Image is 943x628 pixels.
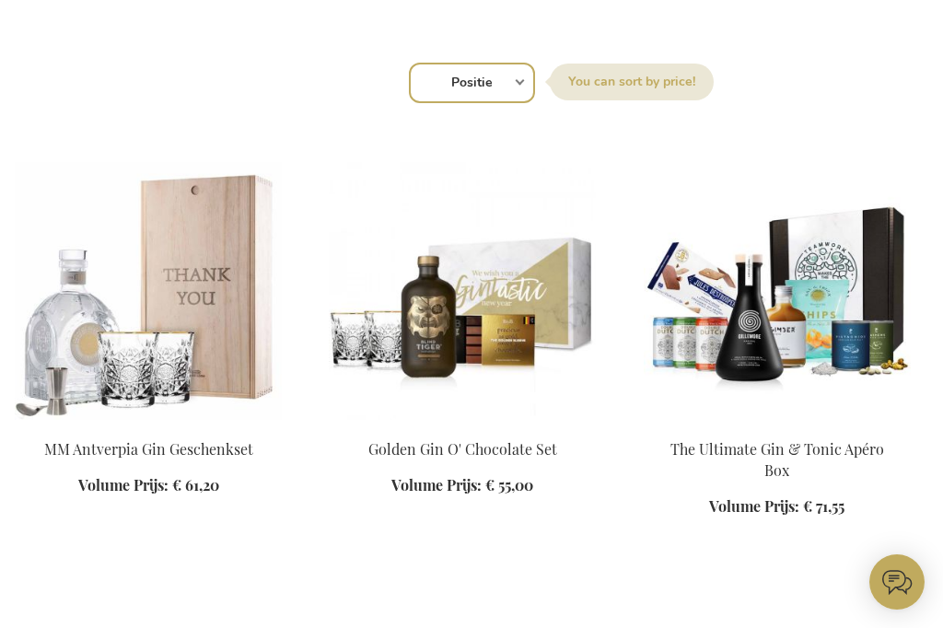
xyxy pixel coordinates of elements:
[391,475,533,496] a: Volume Prijs: € 55,00
[709,496,799,516] span: Volume Prijs:
[329,416,596,434] a: Beer Apéro Gift Box
[391,475,482,494] span: Volume Prijs:
[78,475,169,494] span: Volume Prijs:
[644,162,911,420] img: The Ultimate Gin & Tonic Apéro Box
[485,475,533,494] span: € 55,00
[803,496,844,516] span: € 71,55
[329,162,596,420] img: Beer Apéro Gift Box
[670,439,884,480] a: The Ultimate Gin & Tonic Apéro Box
[15,416,282,434] a: MM Antverpia Gin Gift Set
[644,416,911,434] a: The Ultimate Gin & Tonic Apéro Box
[44,439,253,459] a: MM Antverpia Gin Geschenkset
[172,475,219,494] span: € 61,20
[368,439,557,459] a: Golden Gin O' Chocolate Set
[78,475,219,496] a: Volume Prijs: € 61,20
[869,554,925,610] iframe: belco-activator-frame
[550,64,714,100] label: Sorteer op
[15,162,282,420] img: MM Antverpia Gin Gift Set
[709,496,844,518] a: Volume Prijs: € 71,55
